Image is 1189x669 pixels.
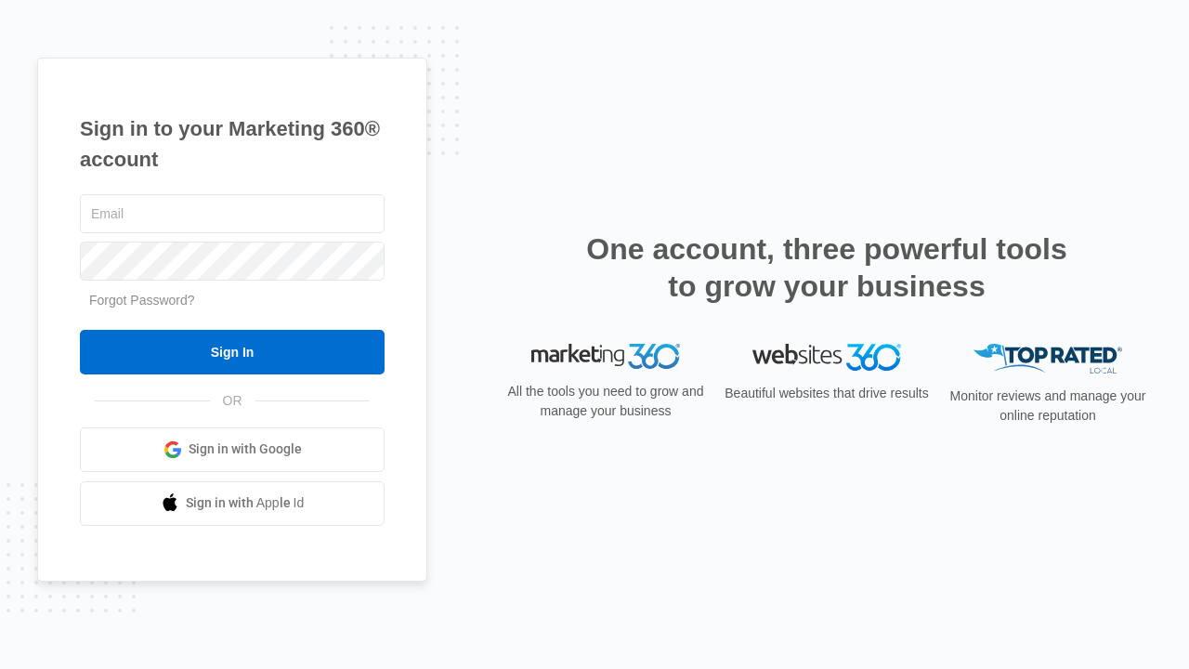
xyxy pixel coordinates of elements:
[723,384,931,403] p: Beautiful websites that drive results
[80,427,385,472] a: Sign in with Google
[752,344,901,371] img: Websites 360
[186,493,305,513] span: Sign in with Apple Id
[80,113,385,175] h1: Sign in to your Marketing 360® account
[80,194,385,233] input: Email
[89,293,195,308] a: Forgot Password?
[581,230,1073,305] h2: One account, three powerful tools to grow your business
[973,344,1122,374] img: Top Rated Local
[210,391,255,411] span: OR
[944,387,1152,426] p: Monitor reviews and manage your online reputation
[189,439,302,459] span: Sign in with Google
[80,330,385,374] input: Sign In
[531,344,680,370] img: Marketing 360
[502,382,710,421] p: All the tools you need to grow and manage your business
[80,481,385,526] a: Sign in with Apple Id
